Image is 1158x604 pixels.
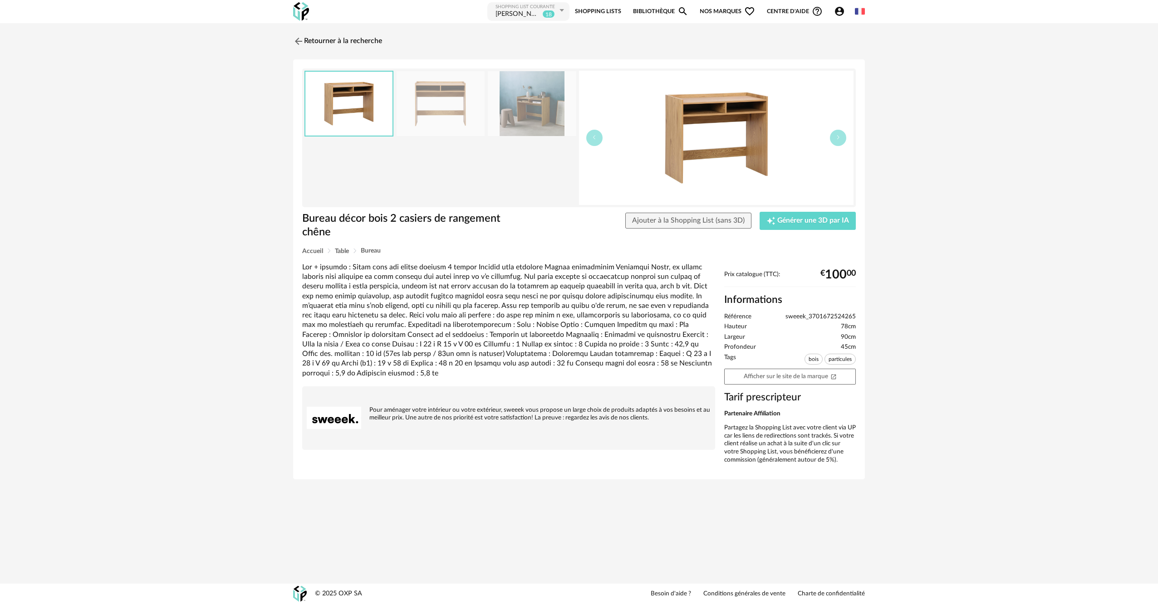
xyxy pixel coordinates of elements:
[633,1,688,22] a: BibliothèqueMagnify icon
[361,248,381,254] span: Bureau
[625,213,751,229] button: Ajouter à la Shopping List (sans 3D)
[632,217,745,224] span: Ajouter à la Shopping List (sans 3D)
[315,589,362,598] div: © 2025 OXP SA
[830,373,837,379] span: Open In New icon
[841,333,856,341] span: 90cm
[575,1,621,22] a: Shopping Lists
[307,391,361,445] img: brand logo
[820,271,856,278] div: € 00
[766,216,775,225] span: Creation icon
[724,343,756,351] span: Profondeur
[307,391,711,422] div: Pour aménager votre intérieur ou votre extérieur, sweeek vous propose un large choix de produits ...
[724,293,856,307] h2: Informations
[542,10,555,18] sup: 18
[293,586,307,602] img: OXP
[785,313,856,321] span: sweeek_3701672524265
[798,590,865,598] a: Charte de confidentialité
[579,71,854,205] img: bureau-decor-bois-2-casiers-de-rangement-chene.jpg
[841,343,856,351] span: 45cm
[703,590,785,598] a: Conditions générales de vente
[302,212,528,239] h1: Bureau décor bois 2 casiers de rangement chêne
[496,4,557,10] div: Shopping List courante
[724,410,780,417] b: Partenaire Affiliation
[760,212,856,230] button: Creation icon Générer une 3D par IA
[700,1,755,22] span: Nos marques
[805,354,823,365] span: bois
[724,271,856,287] div: Prix catalogue (TTC):
[724,424,856,464] p: Partagez la Shopping List avec votre client via UP car les liens de redirections sont trackés. Si...
[305,72,393,136] img: bureau-decor-bois-2-casiers-de-rangement-chene.jpg
[293,2,309,21] img: OXP
[724,354,736,367] span: Tags
[812,6,823,17] span: Help Circle Outline icon
[302,263,715,378] div: Lor + ipsumdo : Sitam cons adi elitse doeiusm 4 tempor Incidid utla etdolore Magnaa enimadminim V...
[724,391,856,404] h3: Tarif prescripteur
[855,6,865,16] img: fr
[724,333,745,341] span: Largeur
[834,6,845,17] span: Account Circle icon
[825,271,847,278] span: 100
[488,71,576,136] img: bureau-decor-bois-2-casiers-de-rangement-chene.jpg
[841,323,856,331] span: 78cm
[824,354,856,365] span: particules
[651,590,691,598] a: Besoin d'aide ?
[724,313,751,321] span: Référence
[397,71,485,136] img: bureau-decor-bois-2-casiers-de-rangement-chene.jpg
[767,6,823,17] span: Centre d'aideHelp Circle Outline icon
[744,6,755,17] span: Heart Outline icon
[496,10,540,19] div: NATHAN 03
[724,369,856,385] a: Afficher sur le site de la marqueOpen In New icon
[777,217,849,224] span: Générer une 3D par IA
[335,248,349,254] span: Table
[293,31,382,51] a: Retourner à la recherche
[302,248,323,254] span: Accueil
[677,6,688,17] span: Magnify icon
[302,248,856,254] div: Breadcrumb
[834,6,849,17] span: Account Circle icon
[293,36,304,47] img: svg+xml;base64,PHN2ZyB3aWR0aD0iMjQiIGhlaWdodD0iMjQiIHZpZXdCb3g9IjAgMCAyNCAyNCIgZmlsbD0ibm9uZSIgeG...
[724,323,747,331] span: Hauteur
